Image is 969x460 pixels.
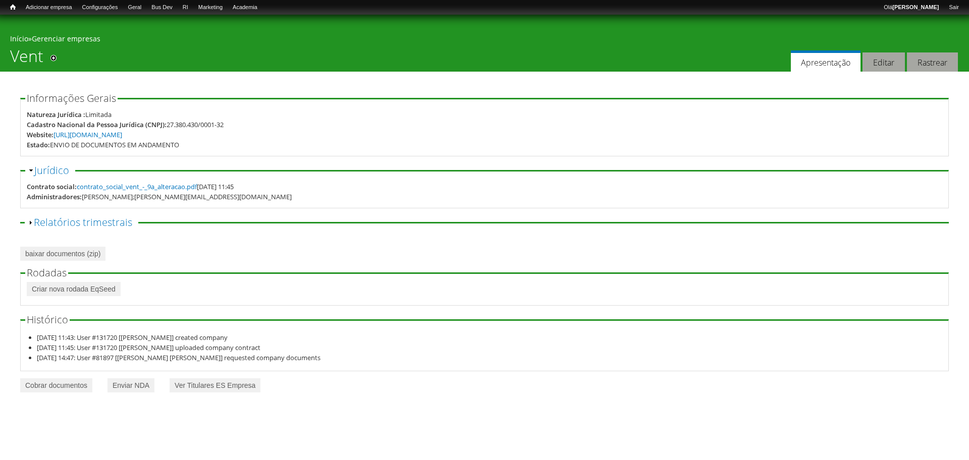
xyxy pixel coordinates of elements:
div: Website: [27,130,53,140]
a: Marketing [193,3,228,13]
li: [DATE] 11:45: User #131720 [[PERSON_NAME]] uploaded company contract [37,342,943,353]
a: Início [5,3,21,12]
a: Sair [944,3,964,13]
a: Criar nova rodada EqSeed [27,282,121,296]
a: Olá[PERSON_NAME] [879,3,944,13]
span: Informações Gerais [27,91,116,105]
div: Limitada [85,109,112,120]
a: Editar [863,52,905,72]
a: Enviar NDA [107,378,154,392]
a: RI [178,3,193,13]
a: Cobrar documentos [20,378,92,392]
a: Configurações [77,3,123,13]
a: Relatórios trimestrais [34,215,132,229]
a: Ver Titulares ES Empresa [170,378,260,392]
a: Academia [228,3,262,13]
div: Administradores: [27,192,82,202]
span: Histórico [27,313,68,326]
a: Geral [123,3,146,13]
div: Estado: [27,140,50,150]
a: [URL][DOMAIN_NAME] [53,130,122,139]
a: Apresentação [791,50,860,72]
span: Início [10,4,16,11]
div: Contrato social: [27,182,77,192]
strong: [PERSON_NAME] [892,4,939,10]
div: [PERSON_NAME];[PERSON_NAME][EMAIL_ADDRESS][DOMAIN_NAME] [82,192,292,202]
a: Adicionar empresa [21,3,77,13]
li: [DATE] 11:43: User #131720 [[PERSON_NAME]] created company [37,332,943,342]
a: Bus Dev [146,3,178,13]
a: Jurídico [34,163,69,177]
a: Início [10,34,28,43]
a: Gerenciar empresas [32,34,100,43]
h1: Vent [10,46,43,72]
div: Natureza Jurídica : [27,109,85,120]
span: [DATE] 11:45 [77,182,234,191]
a: baixar documentos (zip) [20,247,105,261]
li: [DATE] 14:47: User #81897 [[PERSON_NAME] [PERSON_NAME]] requested company documents [37,353,943,363]
div: » [10,34,959,46]
div: ENVIO DE DOCUMENTOS EM ANDAMENTO [50,140,179,150]
span: Rodadas [27,266,67,279]
a: contrato_social_vent_-_9a_alteracao.pdf [77,182,197,191]
div: Cadastro Nacional da Pessoa Jurídica (CNPJ): [27,120,167,130]
a: Rastrear [907,52,958,72]
div: 27.380.430/0001-32 [167,120,224,130]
